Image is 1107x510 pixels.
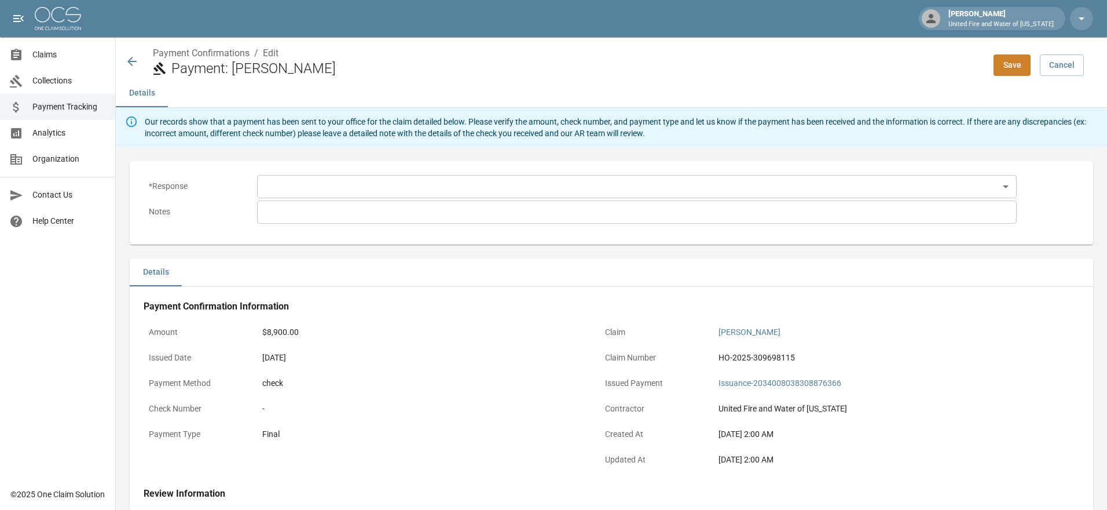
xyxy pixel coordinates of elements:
[10,489,105,500] div: © 2025 One Claim Solution
[600,321,704,344] p: Claim
[600,449,704,471] p: Updated At
[262,377,581,389] div: check
[994,54,1031,76] button: Save
[116,79,168,107] button: Details
[948,20,1054,30] p: United Fire and Water of [US_STATE]
[719,454,1037,466] div: [DATE] 2:00 AM
[144,398,248,420] p: Check Number
[35,7,81,30] img: ocs-logo-white-transparent.png
[144,372,248,395] p: Payment Method
[32,127,106,139] span: Analytics
[32,153,106,165] span: Organization
[144,488,1042,500] h4: Review Information
[719,428,1037,440] div: [DATE] 2:00 AM
[144,301,1042,312] h4: Payment Confirmation Information
[32,101,106,113] span: Payment Tracking
[32,75,106,87] span: Collections
[262,403,581,415] div: -
[116,79,1107,107] div: anchor tabs
[262,326,581,338] div: $8,900.00
[719,378,841,388] a: Issuance-2034008038308876366
[144,347,248,369] p: Issued Date
[153,48,250,59] a: Payment Confirmations
[171,60,984,77] h2: Payment: [PERSON_NAME]
[719,352,1037,364] div: HO-2025-309698115
[254,46,258,60] li: /
[600,398,704,420] p: Contractor
[144,175,248,198] p: * Response
[719,403,1037,415] div: United Fire and Water of [US_STATE]
[944,8,1058,29] div: [PERSON_NAME]
[145,111,1098,144] div: Our records show that a payment has been sent to your office for the claim detailed below. Please...
[7,7,30,30] button: open drawer
[144,423,248,446] p: Payment Type
[262,428,581,440] div: Final
[144,201,248,223] p: Notes
[1040,54,1084,76] a: Cancel
[32,215,106,227] span: Help Center
[719,327,780,337] a: [PERSON_NAME]
[600,347,704,369] p: Claim Number
[153,46,984,60] nav: breadcrumb
[262,352,581,364] div: [DATE]
[144,321,248,344] p: Amount
[32,189,106,201] span: Contact Us
[130,258,182,286] button: Details
[32,49,106,61] span: Claims
[600,423,704,446] p: Created At
[263,48,278,59] a: Edit
[600,372,704,395] p: Issued Payment
[130,258,1093,286] div: details tabs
